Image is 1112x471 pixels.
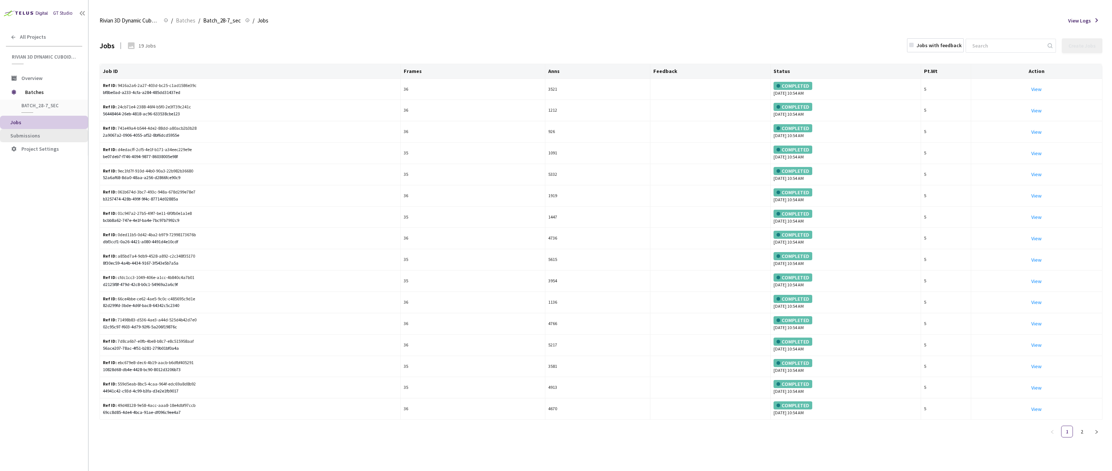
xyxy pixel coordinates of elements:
a: View [1031,278,1042,285]
div: 71498b83-d536-4ae3-a44d-525d4b42d7e0 [103,317,197,324]
div: [DATE] 10:54 AM [774,188,918,203]
th: Action [971,64,1102,79]
div: d2125f8f-479d-42c8-b0c1-54969a2a6c9f [103,281,397,288]
td: 5 [921,377,971,398]
b: Ref ID: [103,381,117,387]
td: 5 [921,313,971,335]
div: COMPLETED [774,103,812,111]
div: 66ce4bbe-ce62-4ae5-9c0c-c485695c9d1e [103,296,197,303]
td: 1091 [545,143,650,164]
td: 5 [921,271,971,292]
div: [DATE] 10:54 AM [774,124,918,139]
a: View [1031,129,1042,135]
div: 8f30ec59-4a4b-4434-9167-3f543e5b7a5a [103,260,397,267]
div: 02c95c97-f603-4d79-92f6-5a206f19876c [103,324,397,331]
td: 3521 [545,79,650,100]
div: bcbb8a62-747e-4e1f-ba4e-7bc97b7992c9 [103,217,397,224]
td: 5 [921,121,971,143]
div: [DATE] 10:54 AM [774,316,918,331]
td: 36 [401,313,545,335]
div: COMPLETED [774,273,812,282]
div: 559d5eab-8bc5-4caa-964f-edc69a8d8b92 [103,381,197,388]
td: 4670 [545,398,650,420]
td: 5 [921,185,971,207]
b: Ref ID: [103,253,117,259]
a: View [1031,363,1042,370]
span: Jobs [10,119,21,126]
div: COMPLETED [774,295,812,303]
div: COMPLETED [774,252,812,260]
b: Ref ID: [103,296,117,301]
td: 5 [921,100,971,121]
td: 36 [401,100,545,121]
td: 36 [401,79,545,100]
a: Batches [174,16,197,24]
td: 36 [401,185,545,207]
a: View [1031,384,1042,391]
span: Submissions [10,132,40,139]
td: 1447 [545,207,650,228]
div: 69cc8d85-4de4-4bca-91ae-df096c9ee4a7 [103,409,397,416]
a: View [1031,107,1042,114]
b: Ref ID: [103,210,117,216]
td: 5 [921,292,971,313]
div: 56ace207-78ac-4f51-b281-279b01bf0a4a [103,345,397,352]
span: View Logs [1068,17,1091,25]
li: 1 [1061,426,1073,437]
td: 35 [401,271,545,292]
div: COMPLETED [774,359,812,367]
b: Ref ID: [103,83,117,88]
a: View [1031,320,1042,327]
td: 3581 [545,356,650,377]
th: Feedback [650,64,771,79]
li: Next Page [1091,426,1102,437]
span: Rivian 3D Dynamic Cuboids[2024-25] [12,54,78,60]
a: View [1031,235,1042,242]
div: [DATE] 10:54 AM [774,252,918,267]
span: Project Settings [21,146,59,152]
b: Ref ID: [103,189,117,195]
div: COMPLETED [774,380,812,388]
td: 5 [921,228,971,249]
div: COMPLETED [774,210,812,218]
a: 2 [1076,426,1087,437]
div: Jobs [100,40,115,51]
b: Ref ID: [103,402,117,408]
div: [DATE] 10:54 AM [774,273,918,289]
b: Ref ID: [103,317,117,322]
div: d4edacff-2cf5-4e1f-b171-a34eec229e9e [103,146,197,153]
div: b3257474-428b-499f-9f4c-87714d02885a [103,196,397,203]
span: left [1050,430,1054,434]
a: View [1031,171,1042,178]
td: 36 [401,292,545,313]
div: 52a6af68-8da0-48aa-a256-d2866fce90c9 [103,174,397,181]
td: 5 [921,207,971,228]
div: ebc679e8-dec6-4b19-aacb-b6dfbf405291 [103,359,197,366]
div: COMPLETED [774,316,812,324]
span: All Projects [20,34,46,40]
b: Ref ID: [103,125,117,131]
li: / [171,16,173,25]
div: COMPLETED [774,167,812,175]
div: [DATE] 10:54 AM [774,380,918,395]
div: 56448464-26eb-4818-ac96-633538cbe123 [103,111,397,118]
th: Frames [401,64,545,79]
li: 2 [1076,426,1088,437]
button: left [1046,426,1058,437]
span: Batch_28-7_sec [203,16,241,25]
td: 5 [921,398,971,420]
span: Batch_28-7_sec [21,102,76,109]
td: 35 [401,143,545,164]
button: right [1091,426,1102,437]
div: 741e49a4-b544-4de2-88dd-a80acb2b3b28 [103,125,197,132]
b: Ref ID: [103,147,117,152]
td: 5 [921,249,971,271]
div: 44941c42-c93d-4c99-b3fa-d3e2e1fb9017 [103,388,397,395]
td: 36 [401,335,545,356]
span: Rivian 3D Dynamic Cuboids[2024-25] [100,16,159,25]
div: [DATE] 10:54 AM [774,167,918,182]
div: cfdc1cc3-1049-406e-a1cc-4b840c4a7b01 [103,274,197,281]
input: Search [968,39,1046,52]
span: Overview [21,75,42,81]
div: 01c947a2-27b5-49f7-be11-6f0fb0e1a1e8 [103,210,197,217]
